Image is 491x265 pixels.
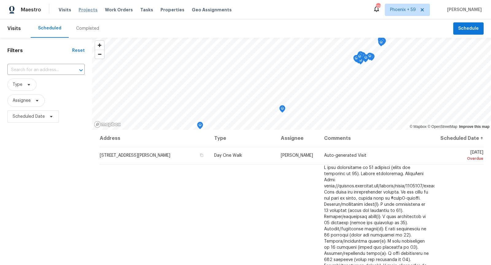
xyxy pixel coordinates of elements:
[363,54,369,64] div: Map marker
[13,82,22,88] span: Type
[192,7,232,13] span: Geo Assignments
[367,53,373,62] div: Map marker
[21,7,41,13] span: Maestro
[357,53,363,63] div: Map marker
[95,41,104,50] button: Zoom in
[410,125,427,129] a: Mapbox
[434,130,484,147] th: Scheduled Date ↑
[13,98,31,104] span: Assignee
[72,48,85,54] div: Reset
[439,156,483,162] div: Overdue
[458,25,479,33] span: Schedule
[7,48,72,54] h1: Filters
[390,7,416,13] span: Phoenix + 59
[59,7,71,13] span: Visits
[378,39,384,48] div: Map marker
[281,153,313,158] span: [PERSON_NAME]
[353,55,359,64] div: Map marker
[445,7,482,13] span: [PERSON_NAME]
[95,50,104,59] button: Zoom out
[324,153,366,158] span: Auto-generated Visit
[7,65,68,75] input: Search for an address...
[100,153,170,158] span: [STREET_ADDRESS][PERSON_NAME]
[13,113,45,120] span: Scheduled Date
[99,130,209,147] th: Address
[38,25,61,31] div: Scheduled
[376,4,380,10] div: 725
[160,7,184,13] span: Properties
[77,66,85,75] button: Open
[140,8,153,12] span: Tasks
[209,130,276,147] th: Type
[94,121,121,128] a: Mapbox homepage
[279,105,285,115] div: Map marker
[439,150,483,162] span: [DATE]
[276,130,319,147] th: Assignee
[427,125,457,129] a: OpenStreetMap
[199,152,204,158] button: Copy Address
[453,22,484,35] button: Schedule
[92,38,491,130] canvas: Map
[319,130,435,147] th: Comments
[76,25,99,32] div: Completed
[79,7,98,13] span: Projects
[7,22,21,35] span: Visits
[214,153,242,158] span: Day One Walk
[358,51,364,61] div: Map marker
[378,36,384,46] div: Map marker
[459,125,489,129] a: Improve this map
[105,7,133,13] span: Work Orders
[197,122,203,131] div: Map marker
